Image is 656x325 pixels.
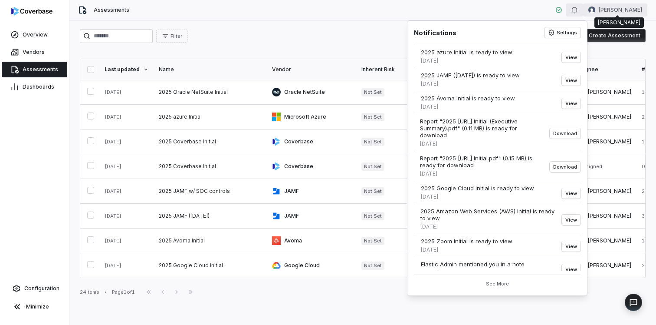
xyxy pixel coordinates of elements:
span: Minimize [26,303,49,310]
div: [DATE] [420,223,555,230]
button: Kim Kambarami avatar[PERSON_NAME] [583,3,647,17]
a: Assessments [2,62,67,77]
div: 2025 JAMF ([DATE]) is ready to view [421,72,520,79]
div: 2025 azure Initial is ready to view [421,49,512,56]
span: [PERSON_NAME] [599,7,642,13]
a: Configuration [3,281,66,296]
div: 2025 Zoom Initial is ready to view [421,238,512,245]
img: Kim Kambarami avatar [588,7,595,13]
button: View [562,241,581,252]
img: logo-D7KZi-bG.svg [11,7,52,16]
div: Name [159,66,262,73]
a: Dashboards [2,79,67,95]
div: [DATE] [420,140,543,147]
a: Vendors [2,44,67,60]
div: Inherent Risk [361,66,403,73]
a: Overview [2,27,67,43]
span: Filter [171,33,182,40]
div: [DATE] [420,170,543,177]
div: Vendor [272,66,351,73]
span: Configuration [24,285,59,292]
button: View [562,264,581,275]
div: Assignee [574,66,631,73]
span: Assessments [23,66,58,73]
div: [DATE] [421,246,512,253]
div: [DATE] [421,103,515,110]
div: [DATE] [421,80,520,87]
button: View [562,215,581,225]
div: [PERSON_NAME] [598,19,640,26]
div: Elastic Admin mentioned you in a note [421,261,525,268]
div: [DATE] [421,57,512,64]
button: Minimize [3,298,66,315]
button: View [562,188,581,199]
button: Filter [156,30,188,43]
div: 2025 Avoma Initial is ready to view [421,95,515,102]
h1: Notifications [414,27,456,38]
button: Create Assessment [584,29,646,42]
span: Assessments [94,7,129,13]
button: View [562,52,581,63]
div: Report "2025 [URL] Initial (Executive Summary).pdf" (0.11 MB) is ready for download [420,118,543,139]
div: a month ago [421,269,525,276]
div: 24 items [80,289,99,295]
div: Last updated [105,66,148,73]
span: Vendors [23,49,45,56]
div: 2025 Amazon Web Services (AWS) Initial is ready to view [420,208,555,222]
button: See More [482,279,512,289]
button: Download [550,128,581,139]
button: Settings [544,27,581,38]
button: View [562,75,581,86]
div: [DATE] [421,193,534,200]
span: Overview [23,31,48,38]
button: View [562,98,581,109]
span: Dashboards [23,83,54,90]
button: Download [550,162,581,172]
div: Page 1 of 1 [112,289,135,295]
div: 2025 Google Cloud Initial is ready to view [421,185,534,192]
div: • [105,289,107,295]
div: Report "2025 [URL] Initial.pdf" (0.15 MB) is ready for download [420,155,543,169]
